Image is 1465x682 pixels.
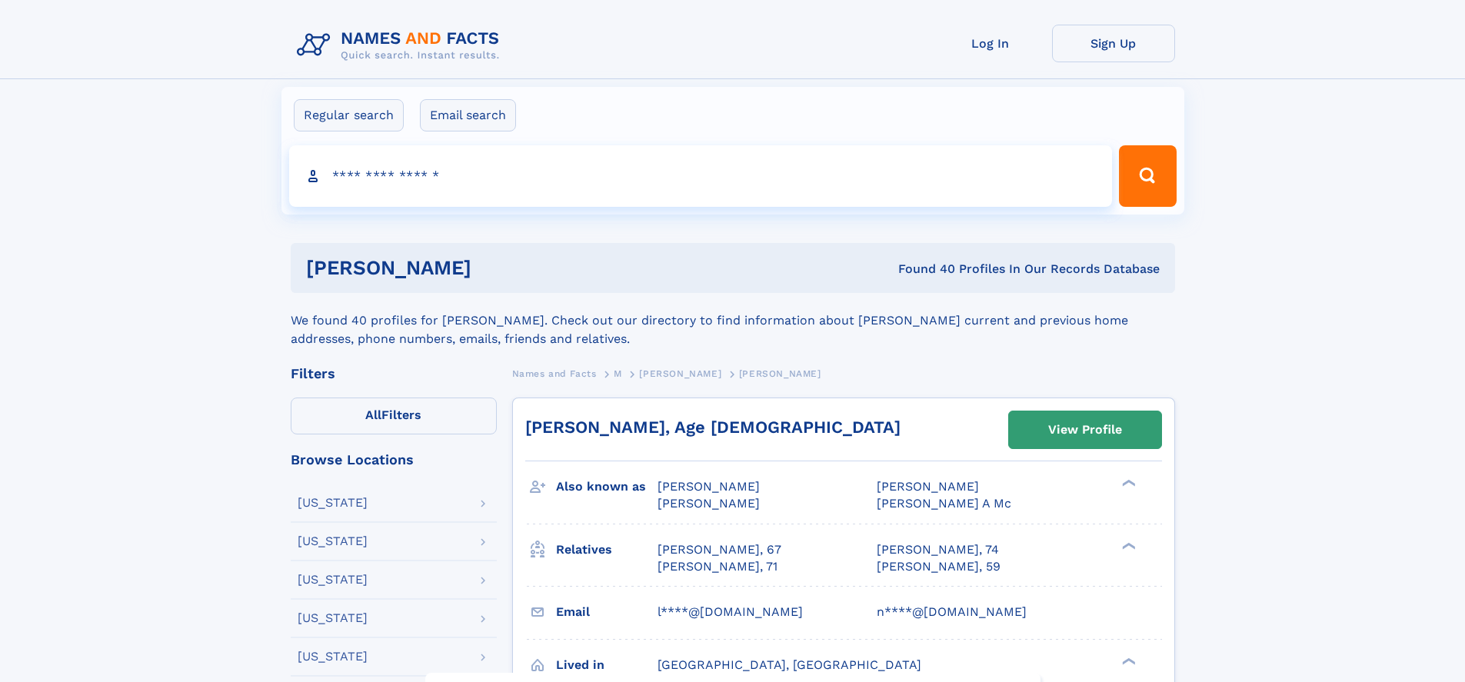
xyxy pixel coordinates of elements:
[658,496,760,511] span: [PERSON_NAME]
[291,367,497,381] div: Filters
[877,558,1001,575] a: [PERSON_NAME], 59
[929,25,1052,62] a: Log In
[525,418,901,437] a: [PERSON_NAME], Age [DEMOGRAPHIC_DATA]
[877,479,979,494] span: [PERSON_NAME]
[639,364,721,383] a: [PERSON_NAME]
[556,599,658,625] h3: Email
[512,364,597,383] a: Names and Facts
[291,398,497,434] label: Filters
[639,368,721,379] span: [PERSON_NAME]
[1048,412,1122,447] div: View Profile
[658,541,781,558] a: [PERSON_NAME], 67
[298,574,368,586] div: [US_STATE]
[291,453,497,467] div: Browse Locations
[1052,25,1175,62] a: Sign Up
[556,652,658,678] h3: Lived in
[420,99,516,131] label: Email search
[1118,541,1137,551] div: ❯
[658,657,921,672] span: [GEOGRAPHIC_DATA], [GEOGRAPHIC_DATA]
[556,537,658,563] h3: Relatives
[291,25,512,66] img: Logo Names and Facts
[1118,478,1137,488] div: ❯
[614,364,622,383] a: M
[1119,145,1176,207] button: Search Button
[1009,411,1161,448] a: View Profile
[298,535,368,547] div: [US_STATE]
[877,496,1011,511] span: [PERSON_NAME] A Mc
[658,558,777,575] a: [PERSON_NAME], 71
[291,293,1175,348] div: We found 40 profiles for [PERSON_NAME]. Check out our directory to find information about [PERSON...
[614,368,622,379] span: M
[684,261,1160,278] div: Found 40 Profiles In Our Records Database
[298,650,368,663] div: [US_STATE]
[365,408,381,422] span: All
[298,497,368,509] div: [US_STATE]
[556,474,658,500] h3: Also known as
[289,145,1113,207] input: search input
[306,258,685,278] h1: [PERSON_NAME]
[658,479,760,494] span: [PERSON_NAME]
[739,368,821,379] span: [PERSON_NAME]
[877,541,999,558] a: [PERSON_NAME], 74
[298,612,368,624] div: [US_STATE]
[1118,656,1137,666] div: ❯
[294,99,404,131] label: Regular search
